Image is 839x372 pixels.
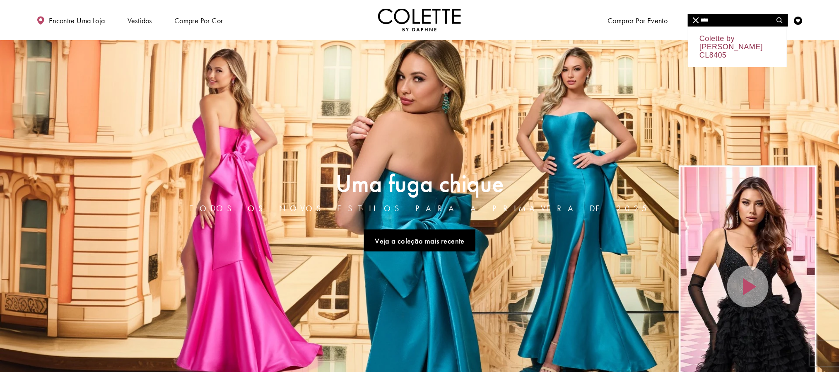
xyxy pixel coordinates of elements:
a: Conheça o designer [688,8,756,32]
button: Fechar pesquisa [688,14,704,27]
a: Visite a página inicial [378,9,461,31]
img: Colette por Daphne [378,9,461,31]
font: Compre por cor [174,16,223,25]
a: Verificar lista de desejos [792,9,805,31]
font: Veja a coleção mais recente [375,236,465,246]
a: Veja a nova coleção A Chique Escape, todos os novos estilos para a primavera de 2025 [364,229,475,251]
span: Vestidos [125,8,154,32]
input: Procurar [688,14,788,27]
span: Compre por cor [172,8,225,32]
a: Encontre uma loja [34,8,107,32]
font: Vestidos [128,16,152,25]
font: Comprar por evento [608,16,668,25]
ul: Links do controle deslizante [187,226,653,255]
div: Formulário de pesquisa [688,14,788,27]
span: Comprar por evento [605,8,670,32]
div: Colette by [PERSON_NAME] CL8405 [688,27,787,67]
font: Encontre uma loja [49,16,105,25]
a: Alternar pesquisa [774,9,786,31]
button: Enviar pesquisa [771,14,788,27]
